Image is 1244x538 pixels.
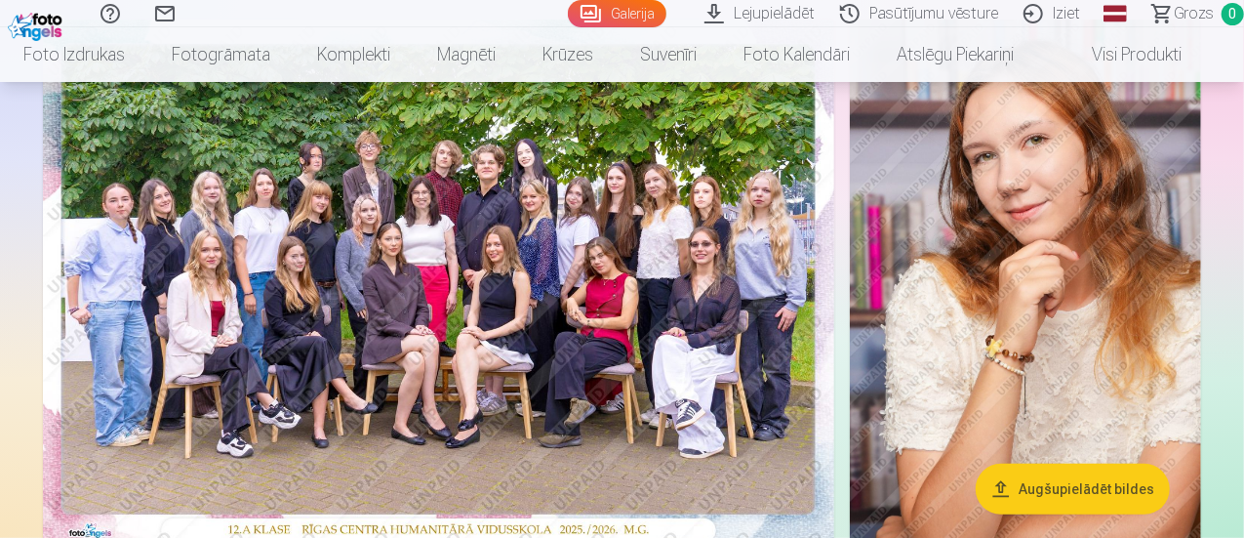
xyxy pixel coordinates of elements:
[414,27,519,82] a: Magnēti
[294,27,414,82] a: Komplekti
[1222,3,1244,25] span: 0
[720,27,873,82] a: Foto kalendāri
[8,8,67,41] img: /fa1
[1037,27,1205,82] a: Visi produkti
[873,27,1037,82] a: Atslēgu piekariņi
[976,464,1170,515] button: Augšupielādēt bildes
[1174,2,1214,25] span: Grozs
[519,27,617,82] a: Krūzes
[617,27,720,82] a: Suvenīri
[148,27,294,82] a: Fotogrāmata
